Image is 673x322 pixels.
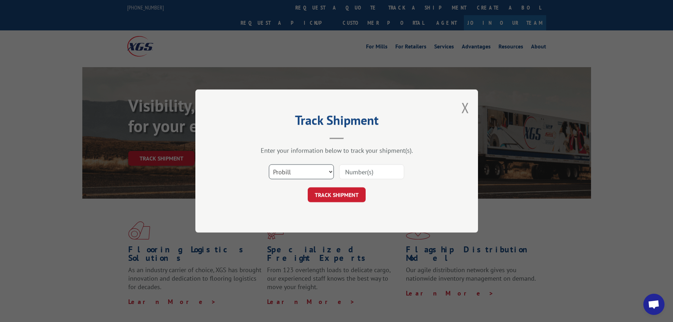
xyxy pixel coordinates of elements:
div: Enter your information below to track your shipment(s). [231,146,443,154]
button: Close modal [461,98,469,117]
div: Open chat [643,294,665,315]
h2: Track Shipment [231,115,443,129]
button: TRACK SHIPMENT [308,187,366,202]
input: Number(s) [339,164,404,179]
